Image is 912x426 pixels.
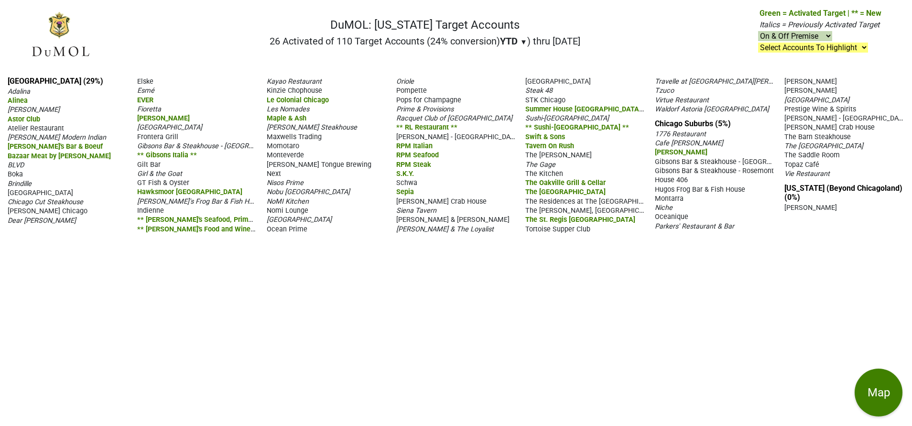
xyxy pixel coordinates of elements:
span: [GEOGRAPHIC_DATA] [525,77,591,86]
span: Boka [8,170,23,178]
span: [PERSON_NAME] Modern Indian [8,133,106,142]
span: Girl & the Goat [137,170,182,178]
span: NoMI Kitchen [267,197,309,206]
span: Topaz Café [784,161,819,169]
span: Pompette [396,87,427,95]
span: [PERSON_NAME] Crab House [784,123,875,131]
span: Tortoise Supper Club [525,225,590,233]
span: Swift & Sons [525,133,565,141]
span: [PERSON_NAME]'s Bar & Boeuf [8,142,103,151]
span: [GEOGRAPHIC_DATA] [784,96,849,104]
span: Nisos Prime [267,179,304,187]
span: Schwa [396,179,417,187]
span: Ocean Prime [267,225,307,233]
span: Sepia [396,188,414,196]
span: [GEOGRAPHIC_DATA] [137,123,202,131]
span: ** [PERSON_NAME]'s Seafood, Prime Steak & Stone Crab ** [137,215,323,224]
span: Le Colonial Chicago [267,96,329,104]
span: Monteverde [267,151,304,159]
span: [PERSON_NAME] [784,204,837,212]
span: ** Gibsons Italia ** [137,151,197,159]
span: Bazaar Meat by [PERSON_NAME] [8,152,111,160]
a: [GEOGRAPHIC_DATA] (29%) [8,76,103,86]
span: The Gage [525,161,555,169]
span: The Saddle Room [784,151,840,159]
span: Tzuco [655,87,674,95]
span: Sushi-[GEOGRAPHIC_DATA] [525,114,609,122]
span: Hugos Frog Bar & Fish House [655,186,745,194]
span: RPM Seafood [396,151,439,159]
span: Les Nomades [267,105,309,113]
span: Frontera Grill [137,133,178,141]
span: The [GEOGRAPHIC_DATA] [525,188,606,196]
span: [PERSON_NAME]'s Frog Bar & Fish House [137,197,264,206]
span: [PERSON_NAME] [784,87,837,95]
span: [PERSON_NAME] [137,114,190,122]
h1: DuMOL: [US_STATE] Target Accounts [270,18,580,32]
span: Steak 48 [525,87,553,95]
span: Elske [137,77,153,86]
span: ** Sushi-[GEOGRAPHIC_DATA] ** [525,123,629,131]
span: Dear [PERSON_NAME] [8,217,76,225]
img: DuMOL [31,11,90,58]
span: S.K.Y. [396,170,414,178]
span: YTD [500,35,518,47]
span: Adalina [8,87,30,96]
span: House 406 [655,176,688,184]
a: Chicago Suburbs (5%) [655,119,731,128]
span: The [PERSON_NAME], [GEOGRAPHIC_DATA] [525,206,661,215]
span: Gibsons Bar & Steakhouse - Rosemont [655,167,774,175]
span: RPM Italian [396,142,433,150]
span: [PERSON_NAME] Tongue Brewing [267,161,371,169]
span: The Kitchen [525,170,563,178]
span: ▼ [520,38,527,46]
span: Oceanique [655,213,688,221]
span: Gibsons Bar & Steakhouse - [GEOGRAPHIC_DATA] [137,141,289,150]
span: [PERSON_NAME] [8,106,60,114]
span: EVER [137,96,153,104]
button: Map [855,369,902,416]
span: Siena Tavern [396,207,436,215]
span: Esmé [137,87,154,95]
span: Nomi Lounge [267,207,308,215]
span: RPM Steak [396,161,431,169]
span: Prestige Wine & Spirits [784,105,856,113]
span: 1776 Restaurant [655,130,706,138]
span: [PERSON_NAME] [784,77,837,86]
span: STK Chicago [525,96,565,104]
span: The [PERSON_NAME] [525,151,592,159]
span: Hawksmoor [GEOGRAPHIC_DATA] [137,188,242,196]
span: Virtue Restaurant [655,96,709,104]
span: Oriole [396,77,414,86]
span: [PERSON_NAME] Crab House [396,197,487,206]
span: Kayao Restaurant [267,77,322,86]
span: Alinea [8,97,28,105]
span: Kinzie Chophouse [267,87,322,95]
span: [PERSON_NAME] Steakhouse [267,123,357,131]
span: Pops for Champagne [396,96,461,104]
span: [GEOGRAPHIC_DATA] [267,216,332,224]
span: Green = Activated Target | ** = New [760,9,881,18]
span: [PERSON_NAME] & [PERSON_NAME] [396,216,510,224]
span: [GEOGRAPHIC_DATA] [8,189,73,197]
span: Italics = Previously Activated Target [760,20,879,29]
span: Momotaro [267,142,299,150]
span: Tavern On Rush [525,142,574,150]
span: Montarra [655,195,684,203]
span: [PERSON_NAME] & The Loyalist [396,225,494,233]
span: Maple & Ash [267,114,306,122]
span: Brindille [8,180,32,188]
span: Fioretta [137,105,161,113]
span: Indienne [137,207,164,215]
span: Parkers' Restaurant & Bar [655,222,734,230]
span: [PERSON_NAME] - [GEOGRAPHIC_DATA] [396,132,520,141]
span: Next [267,170,281,178]
span: Racquet Club of [GEOGRAPHIC_DATA] [396,114,512,122]
span: Travelle at [GEOGRAPHIC_DATA][PERSON_NAME], [GEOGRAPHIC_DATA] [655,76,874,86]
span: Maxwells Trading [267,133,322,141]
span: Prime & Provisions [396,105,454,113]
span: [PERSON_NAME] [655,148,707,156]
span: Gilt Bar [137,161,161,169]
span: Chicago Cut Steakhouse [8,198,83,206]
span: Summer House [GEOGRAPHIC_DATA][PERSON_NAME] [525,104,694,113]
